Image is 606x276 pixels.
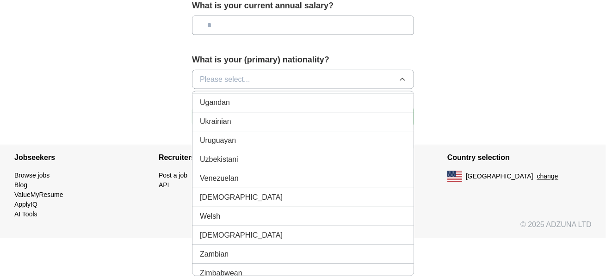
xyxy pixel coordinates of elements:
[192,70,414,89] button: Please select...
[7,220,599,238] div: © 2025 ADZUNA LTD
[466,172,533,182] span: [GEOGRAPHIC_DATA]
[447,145,592,171] h4: Country selection
[159,172,187,179] a: Post a job
[200,211,220,222] span: Welsh
[159,182,169,189] a: API
[200,192,283,203] span: [DEMOGRAPHIC_DATA]
[14,172,49,179] a: Browse jobs
[192,54,414,66] label: What is your (primary) nationality?
[200,230,283,241] span: [DEMOGRAPHIC_DATA]
[14,182,27,189] a: Blog
[14,191,63,199] a: ValueMyResume
[200,249,229,260] span: Zambian
[14,201,37,209] a: ApplyIQ
[200,74,250,85] span: Please select...
[200,173,239,184] span: Venezuelan
[200,97,230,108] span: Ugandan
[200,116,231,127] span: Ukrainian
[200,154,238,165] span: Uzbekistani
[14,211,37,218] a: AI Tools
[200,135,236,146] span: Uruguayan
[537,172,558,182] button: change
[447,171,462,182] img: US flag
